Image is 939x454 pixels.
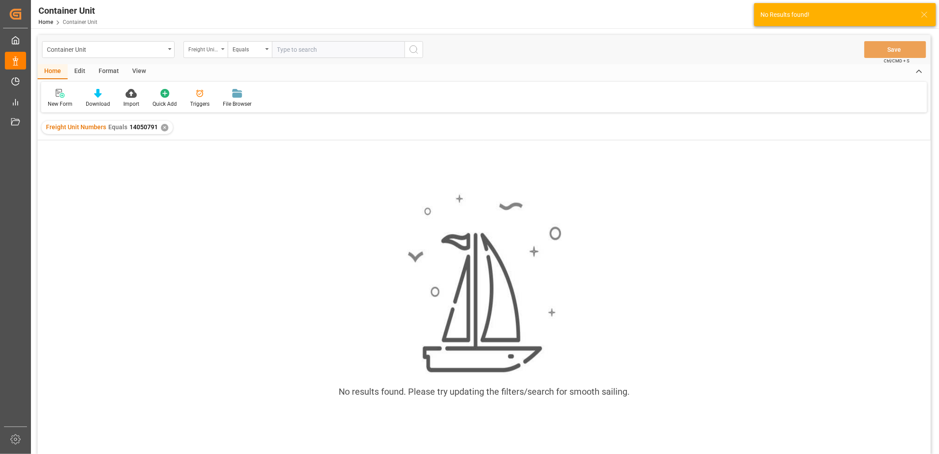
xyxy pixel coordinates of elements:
[183,41,228,58] button: open menu
[407,193,561,374] img: smooth_sailing.jpeg
[153,100,177,108] div: Quick Add
[38,19,53,25] a: Home
[223,100,252,108] div: File Browser
[161,124,168,131] div: ✕
[339,385,630,398] div: No results found. Please try updating the filters/search for smooth sailing.
[272,41,405,58] input: Type to search
[228,41,272,58] button: open menu
[190,100,210,108] div: Triggers
[48,100,73,108] div: New Form
[92,64,126,79] div: Format
[884,58,909,64] span: Ctrl/CMD + S
[405,41,423,58] button: search button
[42,41,175,58] button: open menu
[38,64,68,79] div: Home
[86,100,110,108] div: Download
[47,43,165,54] div: Container Unit
[38,4,97,17] div: Container Unit
[188,43,218,54] div: Freight Unit Numbers
[233,43,263,54] div: Equals
[68,64,92,79] div: Edit
[123,100,139,108] div: Import
[864,41,926,58] button: Save
[130,123,158,131] span: 14050791
[108,123,127,131] span: Equals
[46,123,106,131] span: Freight Unit Numbers
[126,64,153,79] div: View
[760,10,912,19] div: No Results found!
